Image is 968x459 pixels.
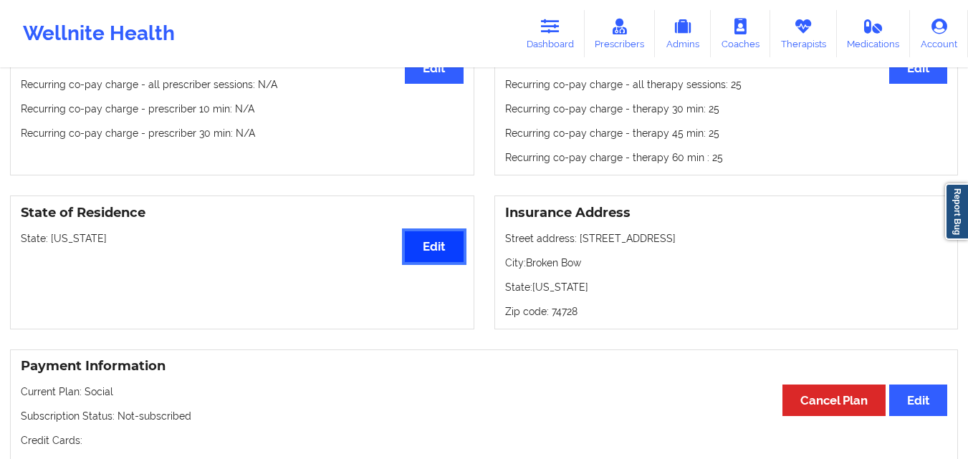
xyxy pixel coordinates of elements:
[21,358,947,375] h3: Payment Information
[505,304,948,319] p: Zip code: 74728
[770,10,837,57] a: Therapists
[889,53,947,84] button: Edit
[945,183,968,240] a: Report Bug
[516,10,585,57] a: Dashboard
[711,10,770,57] a: Coaches
[21,205,464,221] h3: State of Residence
[655,10,711,57] a: Admins
[505,231,948,246] p: Street address: [STREET_ADDRESS]
[505,205,948,221] h3: Insurance Address
[782,385,886,415] button: Cancel Plan
[505,102,948,116] p: Recurring co-pay charge - therapy 30 min : 25
[505,256,948,270] p: City: Broken Bow
[505,150,948,165] p: Recurring co-pay charge - therapy 60 min : 25
[405,231,463,262] button: Edit
[889,385,947,415] button: Edit
[585,10,656,57] a: Prescribers
[21,102,464,116] p: Recurring co-pay charge - prescriber 10 min : N/A
[21,409,947,423] p: Subscription Status: Not-subscribed
[837,10,911,57] a: Medications
[21,433,947,448] p: Credit Cards:
[21,126,464,140] p: Recurring co-pay charge - prescriber 30 min : N/A
[505,280,948,294] p: State: [US_STATE]
[505,126,948,140] p: Recurring co-pay charge - therapy 45 min : 25
[910,10,968,57] a: Account
[21,231,464,246] p: State: [US_STATE]
[405,53,463,84] button: Edit
[505,77,948,92] p: Recurring co-pay charge - all therapy sessions : 25
[21,385,947,399] p: Current Plan: Social
[21,77,464,92] p: Recurring co-pay charge - all prescriber sessions : N/A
